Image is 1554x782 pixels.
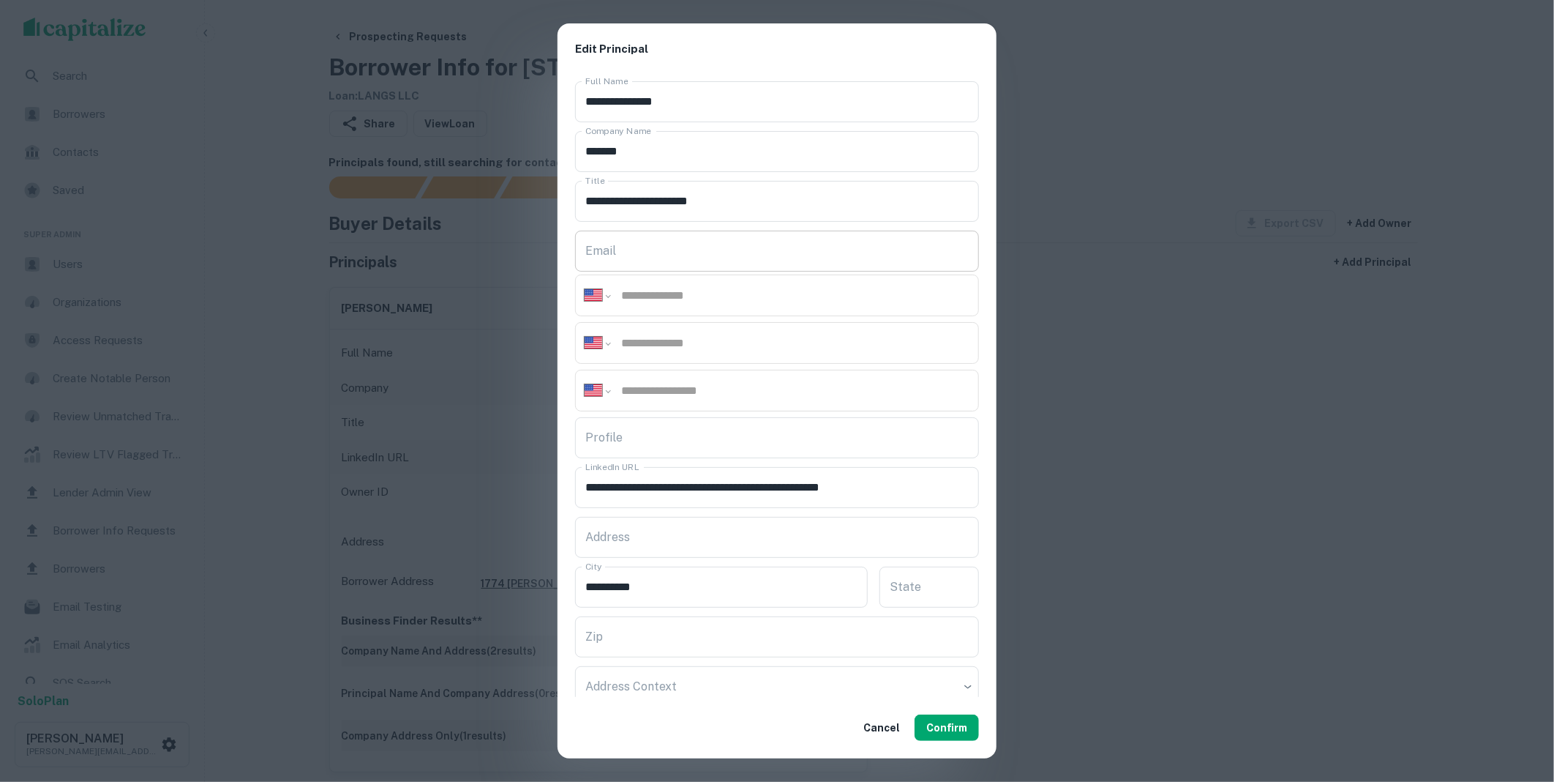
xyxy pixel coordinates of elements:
button: Cancel [857,715,906,741]
label: Full Name [585,75,628,87]
button: Confirm [915,715,979,741]
label: City [585,560,602,573]
iframe: Chat Widget [1481,618,1554,688]
label: Title [585,174,605,187]
h2: Edit Principal [558,23,996,75]
div: ​ [575,666,979,707]
label: LinkedIn URL [585,461,639,473]
label: Company Name [585,124,651,137]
